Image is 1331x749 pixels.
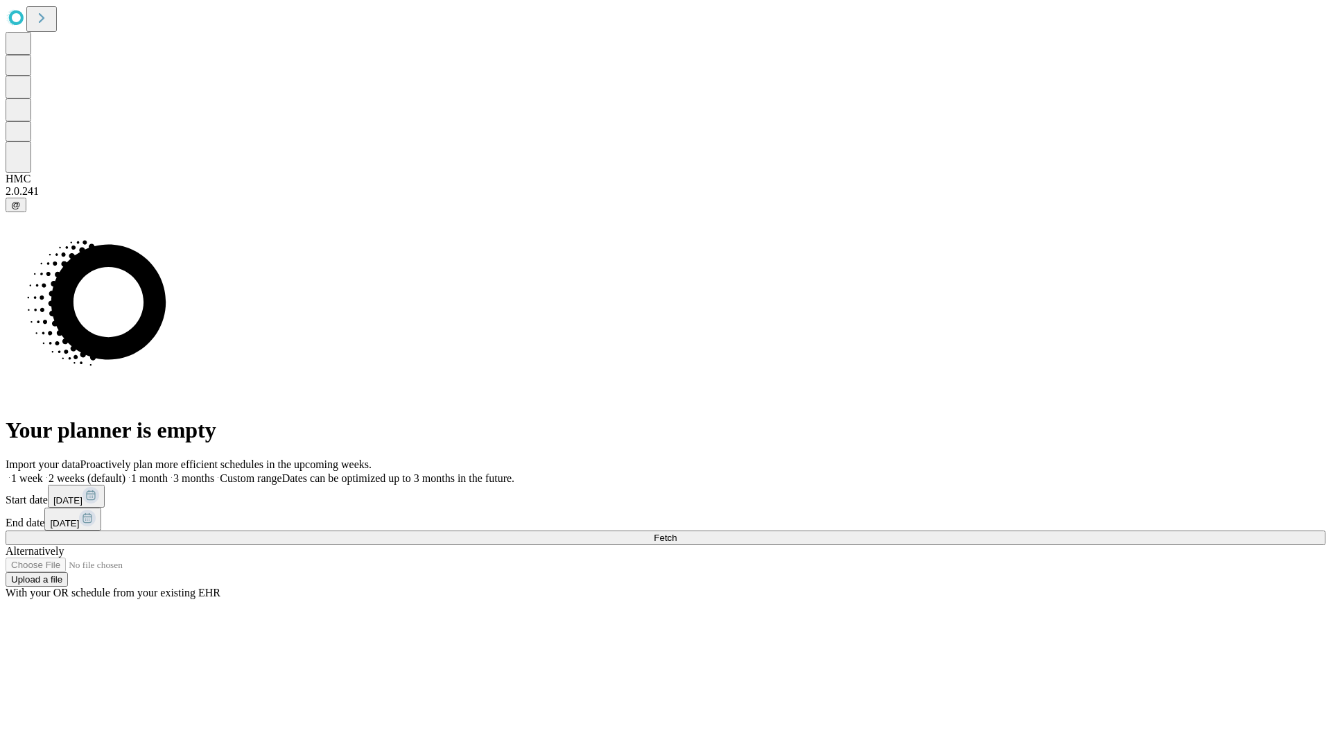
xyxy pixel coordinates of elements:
[220,472,281,484] span: Custom range
[282,472,514,484] span: Dates can be optimized up to 3 months in the future.
[6,485,1325,508] div: Start date
[6,458,80,470] span: Import your data
[44,508,101,531] button: [DATE]
[53,495,82,506] span: [DATE]
[11,472,43,484] span: 1 week
[49,472,125,484] span: 2 weeks (default)
[50,518,79,528] span: [DATE]
[6,572,68,587] button: Upload a file
[11,200,21,210] span: @
[131,472,168,484] span: 1 month
[6,545,64,557] span: Alternatively
[48,485,105,508] button: [DATE]
[6,587,220,599] span: With your OR schedule from your existing EHR
[6,417,1325,443] h1: Your planner is empty
[6,173,1325,185] div: HMC
[6,198,26,212] button: @
[173,472,214,484] span: 3 months
[6,185,1325,198] div: 2.0.241
[654,533,677,543] span: Fetch
[6,508,1325,531] div: End date
[80,458,372,470] span: Proactively plan more efficient schedules in the upcoming weeks.
[6,531,1325,545] button: Fetch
